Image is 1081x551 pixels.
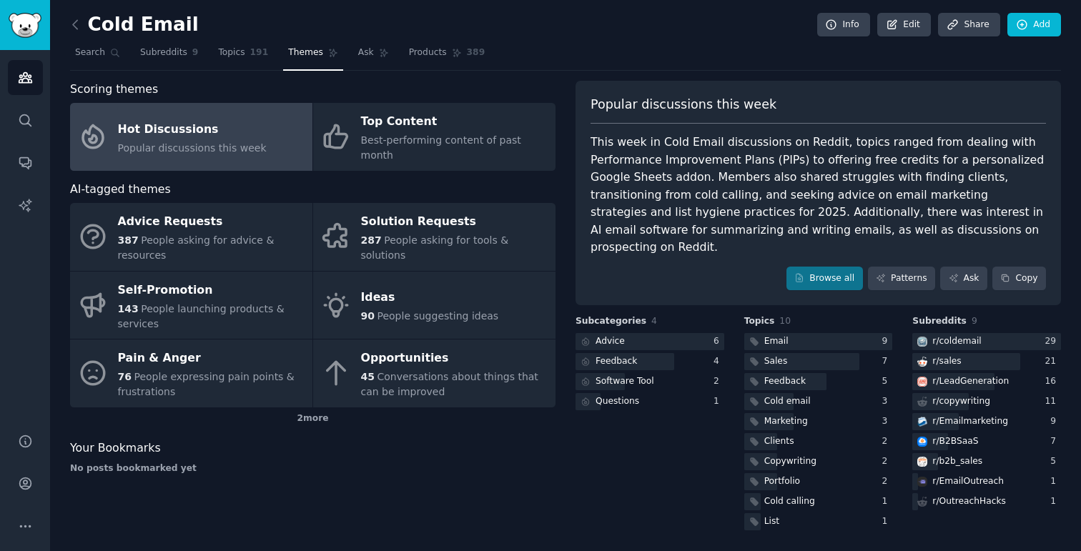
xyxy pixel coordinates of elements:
[361,287,499,309] div: Ideas
[70,272,312,339] a: Self-Promotion143People launching products & services
[744,433,893,451] a: Clients2
[932,495,1006,508] div: r/ OutreachHacks
[877,13,931,37] a: Edit
[917,457,927,467] img: b2b_sales
[882,355,893,368] div: 7
[70,440,161,457] span: Your Bookmarks
[882,475,893,488] div: 2
[313,339,556,407] a: Opportunities45Conversations about things that can be improved
[764,335,789,348] div: Email
[882,435,893,448] div: 2
[764,455,816,468] div: Copywriting
[882,515,893,528] div: 1
[868,267,935,291] a: Patterns
[591,96,776,114] span: Popular discussions this week
[764,495,815,508] div: Cold calling
[313,272,556,339] a: Ideas90People suggesting ideas
[917,357,927,367] img: sales
[361,234,509,261] span: People asking for tools & solutions
[912,493,1061,511] a: r/OutreachHacks1
[714,355,724,368] div: 4
[932,335,981,348] div: r/ coldemail
[1045,335,1061,348] div: 29
[1050,455,1061,468] div: 5
[912,433,1061,451] a: B2BSaaSr/B2BSaaS7
[1050,415,1061,428] div: 9
[912,315,967,328] span: Subreddits
[576,315,646,328] span: Subcategories
[882,375,893,388] div: 5
[940,267,987,291] a: Ask
[912,353,1061,371] a: salesr/sales21
[353,41,394,71] a: Ask
[882,335,893,348] div: 9
[361,310,375,322] span: 90
[882,395,893,408] div: 3
[917,477,927,487] img: EmailOutreach
[591,134,1046,257] div: This week in Cold Email discussions on Reddit, topics ranged from dealing with Performance Improv...
[779,316,791,326] span: 10
[467,46,485,59] span: 389
[118,118,267,141] div: Hot Discussions
[764,375,806,388] div: Feedback
[744,315,775,328] span: Topics
[313,203,556,271] a: Solution Requests287People asking for tools & solutions
[744,513,893,531] a: List1
[744,353,893,371] a: Sales7
[1050,475,1061,488] div: 1
[938,13,999,37] a: Share
[932,435,978,448] div: r/ B2BSaaS
[932,415,1008,428] div: r/ Emailmarketing
[192,46,199,59] span: 9
[932,375,1009,388] div: r/ LeadGeneration
[912,453,1061,471] a: b2b_salesr/b2b_sales5
[932,475,1004,488] div: r/ EmailOutreach
[764,415,808,428] div: Marketing
[596,335,625,348] div: Advice
[70,203,312,271] a: Advice Requests387People asking for advice & resources
[118,303,285,329] span: People launching products & services
[786,267,863,291] a: Browse all
[1045,375,1061,388] div: 16
[70,81,158,99] span: Scoring themes
[118,142,267,154] span: Popular discussions this week
[361,134,521,161] span: Best-performing content of past month
[404,41,490,71] a: Products389
[917,437,927,447] img: B2BSaaS
[817,13,870,37] a: Info
[118,347,305,370] div: Pain & Anger
[377,310,498,322] span: People suggesting ideas
[714,395,724,408] div: 1
[1050,435,1061,448] div: 7
[1045,355,1061,368] div: 21
[576,353,724,371] a: Feedback4
[358,46,374,59] span: Ask
[361,347,548,370] div: Opportunities
[361,211,548,234] div: Solution Requests
[576,333,724,351] a: Advice6
[576,373,724,391] a: Software Tool2
[744,393,893,411] a: Cold email3
[250,46,269,59] span: 191
[118,371,132,382] span: 76
[70,41,125,71] a: Search
[744,413,893,431] a: Marketing3
[118,371,295,397] span: People expressing pain points & frustrations
[361,371,375,382] span: 45
[932,395,990,408] div: r/ copywriting
[744,473,893,491] a: Portfolio2
[912,393,1061,411] a: r/copywriting11
[288,46,323,59] span: Themes
[9,13,41,38] img: GummySearch logo
[882,415,893,428] div: 3
[218,46,245,59] span: Topics
[1050,495,1061,508] div: 1
[912,413,1061,431] a: Emailmarketingr/Emailmarketing9
[283,41,343,71] a: Themes
[596,375,654,388] div: Software Tool
[992,267,1046,291] button: Copy
[744,373,893,391] a: Feedback5
[651,316,657,326] span: 4
[912,333,1061,351] a: coldemailr/coldemail29
[917,417,927,427] img: Emailmarketing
